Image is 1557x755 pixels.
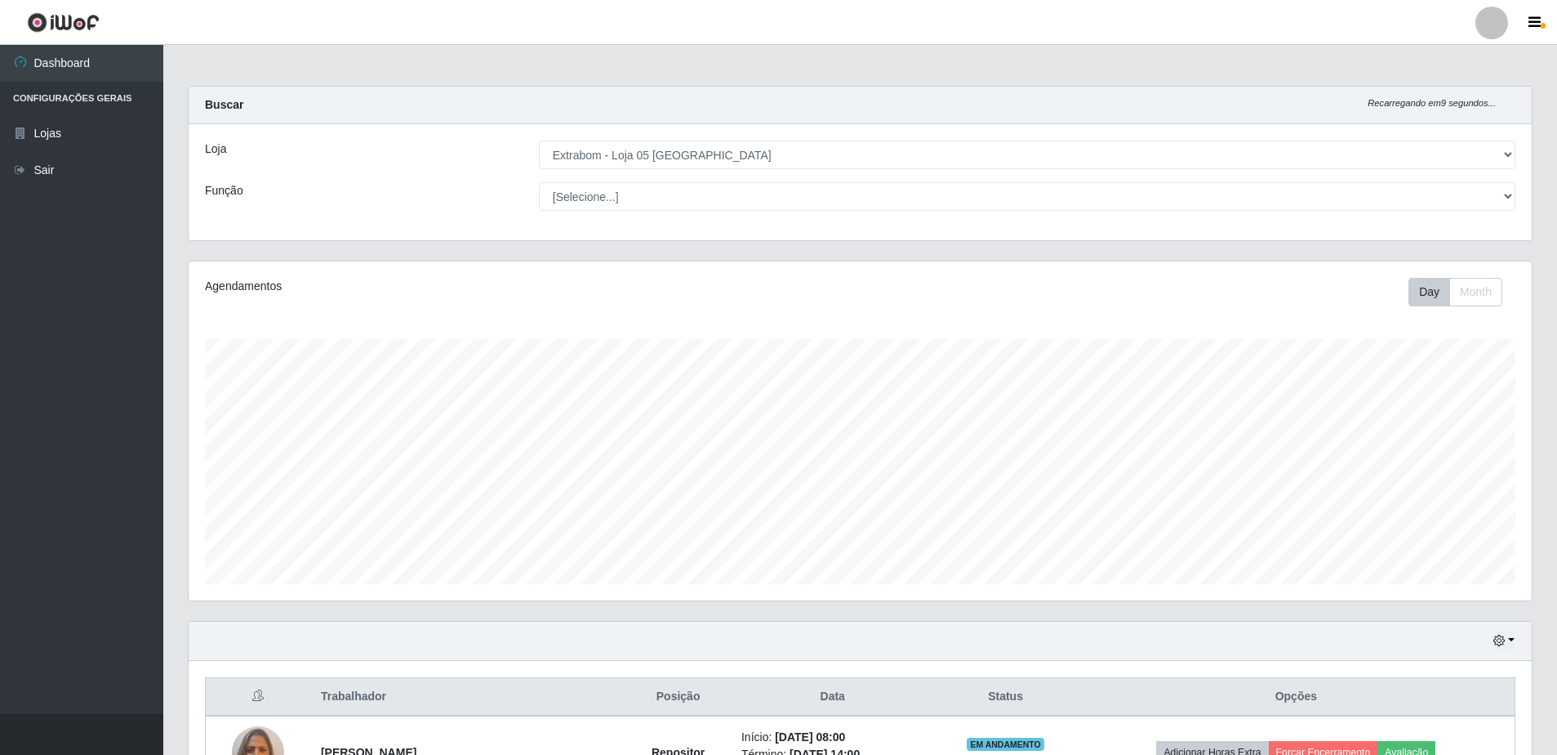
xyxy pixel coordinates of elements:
label: Loja [205,141,226,158]
th: Opções [1078,678,1515,717]
time: [DATE] 08:00 [775,730,845,744]
label: Função [205,182,243,199]
div: Agendamentos [205,278,736,295]
i: Recarregando em 9 segundos... [1368,98,1496,108]
th: Posição [625,678,732,717]
img: CoreUI Logo [27,12,100,33]
th: Trabalhador [311,678,625,717]
div: First group [1408,278,1502,306]
div: Toolbar with button groups [1408,278,1515,306]
th: Data [732,678,933,717]
button: Month [1449,278,1502,306]
button: Day [1408,278,1450,306]
th: Status [933,678,1077,717]
li: Início: [741,729,923,746]
strong: Buscar [205,98,243,111]
span: EM ANDAMENTO [967,738,1044,751]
